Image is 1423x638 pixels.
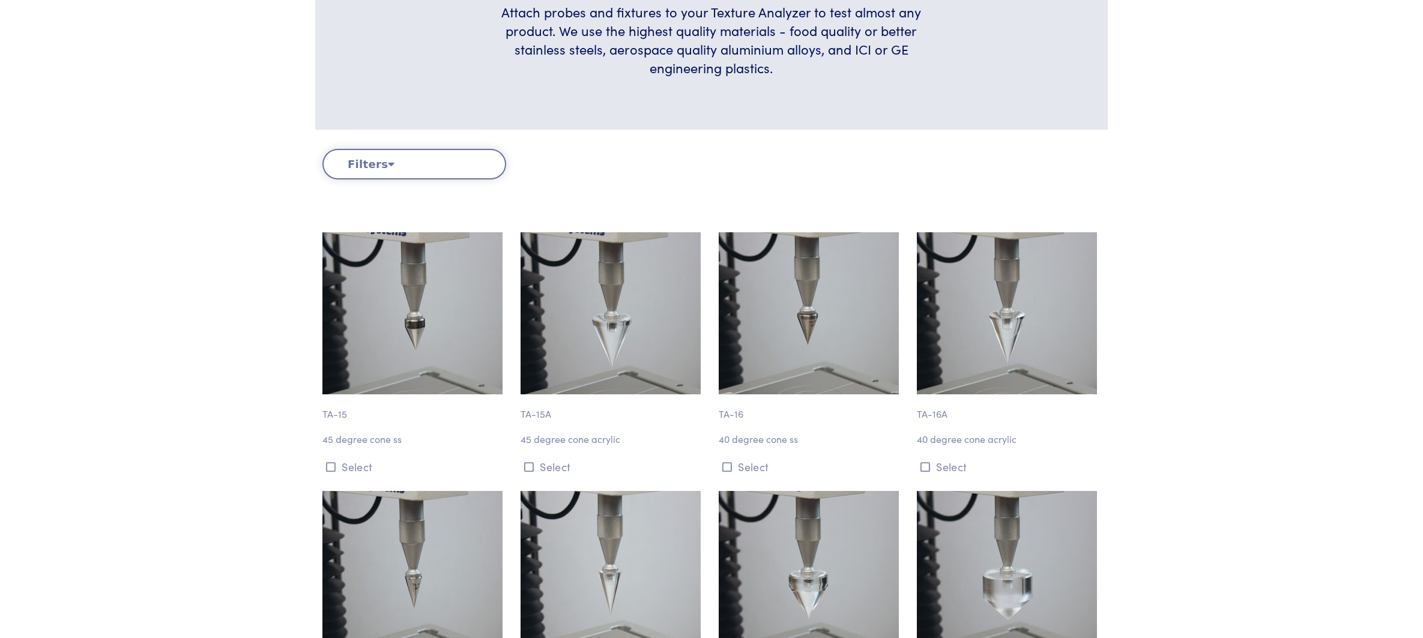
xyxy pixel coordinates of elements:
[917,457,1101,477] button: Select
[521,432,704,447] p: 45 degree cone acrylic
[322,432,506,447] p: 45 degree cone ss
[917,432,1101,447] p: 40 degree cone acrylic
[322,149,506,179] button: Filters
[521,394,704,422] p: TA-15A
[719,232,899,394] img: cone_ta-16_40-degree_2.jpg
[521,457,704,477] button: Select
[917,394,1101,422] p: TA-16A
[322,394,506,422] p: TA-15
[719,457,902,477] button: Select
[486,3,936,77] h6: Attach probes and fixtures to your Texture Analyzer to test almost any product. We use the highes...
[719,432,902,447] p: 40 degree cone ss
[322,457,506,477] button: Select
[521,232,701,394] img: cone_ta-15a_45-degree_2.jpg
[719,394,902,422] p: TA-16
[322,232,503,394] img: cone_ta-15_45-degree_2.jpg
[917,232,1097,394] img: cone_ta-16a_40-degree_2.jpg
